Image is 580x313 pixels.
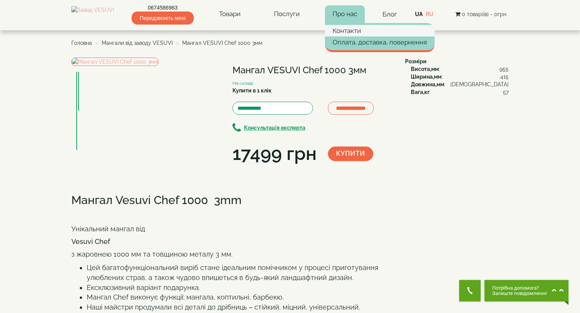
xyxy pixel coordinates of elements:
[71,58,158,66] img: Мангал VESUVI Chef 1000 3мм
[76,72,77,111] img: Мангал VESUVI Chef 1000 3мм
[132,4,193,12] a: 0674586963
[411,89,430,95] b: Вага,кг
[232,87,272,94] label: Купити в 1 клік
[325,25,435,36] a: Контакти
[211,5,248,23] a: Товари
[503,88,509,96] span: 57
[492,285,548,291] span: Потрібна допомога?
[492,291,548,296] span: Залиште повідомлення
[132,12,193,25] span: Передзвоніть мені
[232,141,316,167] div: 17499 грн
[87,263,394,282] li: Цей багатофункціональний виріб стане ідеальним помічником у процесі приготування улюблених страв,...
[71,224,394,234] p: Унікальний мангал від
[325,5,365,23] a: Про нас
[500,73,509,81] span: 415
[87,283,394,293] li: Ексклюзивний варіант подарунка.
[87,292,394,302] li: Мангал Chef виконує функції: мангала, коптильні, барбекю.
[232,81,253,86] small: На складі
[76,111,77,150] img: Мангал VESUVI Chef 1000 3мм
[71,40,92,46] a: Головна
[232,65,394,75] h1: Мангал VESUVI Chef 1000 3мм
[426,11,433,17] a: RU
[411,74,442,80] b: Ширина,мм
[328,147,373,161] button: Купити
[450,81,509,88] span: [DEMOGRAPHIC_DATA]
[415,11,423,17] a: UA
[484,280,568,301] button: Chat button
[78,72,79,111] img: Мангал VESUVI Chef 1000 3мм
[462,11,506,17] span: 0 товар(ів) - 0грн
[453,10,509,18] button: 0 товар(ів) - 0грн
[411,65,509,73] div: :
[405,58,427,64] b: Розміри
[325,36,435,48] a: Оплата, доставка, повернення
[411,88,509,96] div: :
[459,280,481,301] button: Get Call button
[71,6,114,22] img: Завод VESUVI
[266,5,307,23] a: Послуги
[182,40,262,46] span: Мангал VESUVI Chef 1000 3мм
[382,10,397,18] a: Блог
[71,249,394,259] p: з жаровнею 1000 мм та товщиною металу 3 мм.
[499,65,509,73] span: 955
[411,81,509,88] div: :
[411,81,444,87] b: Довжина,мм
[411,66,439,72] b: Висота,мм
[71,194,394,206] h2: Мангал Vesuvi Chef 1000 3mm
[87,302,394,312] li: Наші майстри продумали всі деталі до дрібниць – стійкий, міцний, універсальний.
[71,238,394,245] h4: Vesuvi Chef
[102,40,173,46] a: Мангали від заводу VESUVI
[244,125,305,131] b: Консультація експерта
[411,73,509,81] div: :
